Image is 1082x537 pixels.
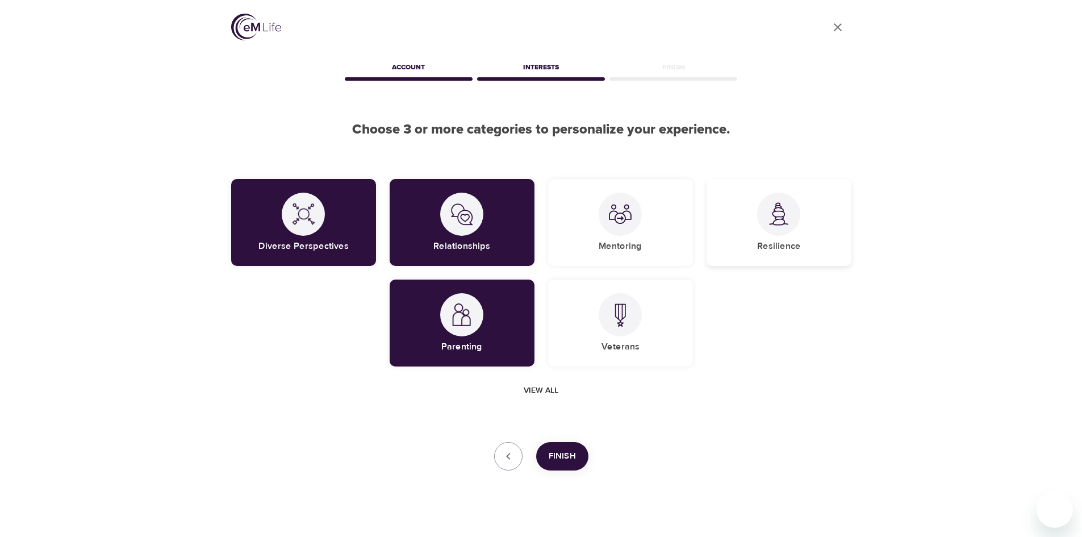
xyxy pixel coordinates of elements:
[441,341,482,353] h5: Parenting
[601,341,640,353] h5: Veterans
[536,442,588,471] button: Finish
[548,179,693,266] div: MentoringMentoring
[548,280,693,367] div: VeteransVeterans
[757,240,801,252] h5: Resilience
[450,203,473,226] img: Relationships
[824,14,851,41] a: close
[767,202,790,226] img: Resilience
[231,122,851,138] h2: Choose 3 or more categories to personalize your experience.
[433,240,490,252] h5: Relationships
[609,303,632,327] img: Veterans
[450,303,473,327] img: Parenting
[390,179,534,266] div: RelationshipsRelationships
[599,240,642,252] h5: Mentoring
[609,203,632,226] img: Mentoring
[231,14,281,40] img: logo
[1037,492,1073,528] iframe: Button to launch messaging window
[549,449,576,464] span: Finish
[519,380,563,401] button: View all
[292,203,315,226] img: Diverse Perspectives
[390,280,534,367] div: ParentingParenting
[524,384,558,398] span: View all
[707,179,851,266] div: ResilienceResilience
[258,240,349,252] h5: Diverse Perspectives
[231,179,376,266] div: Diverse PerspectivesDiverse Perspectives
